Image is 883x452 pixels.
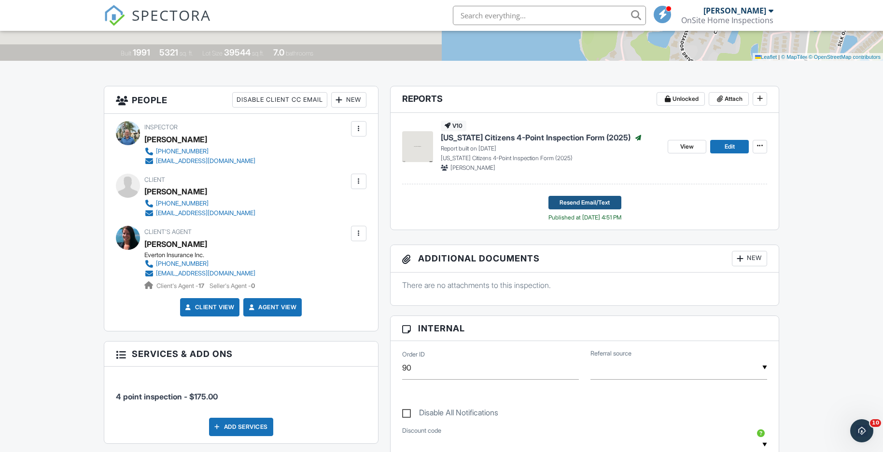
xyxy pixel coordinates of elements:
[402,280,768,290] p: There are no attachments to this inspection.
[391,316,779,341] h3: Internal
[121,50,131,57] span: Built
[156,282,206,289] span: Client's Agent -
[144,176,165,183] span: Client
[116,392,218,401] span: 4 point inspection - $175.00
[809,54,881,60] a: © OpenStreetMap contributors
[402,408,498,420] label: Disable All Notifications
[156,148,209,155] div: [PHONE_NUMBER]
[104,5,125,26] img: The Best Home Inspection Software - Spectora
[144,156,255,166] a: [EMAIL_ADDRESS][DOMAIN_NAME]
[104,342,378,367] h3: Services & Add ons
[133,47,150,57] div: 1991
[156,157,255,165] div: [EMAIL_ADDRESS][DOMAIN_NAME]
[209,418,273,436] div: Add Services
[273,47,284,57] div: 7.0
[144,251,263,259] div: Everton Insurance Inc.
[681,15,773,25] div: OnSite Home Inspections
[781,54,807,60] a: © MapTiler
[104,86,378,114] h3: People
[156,209,255,217] div: [EMAIL_ADDRESS][DOMAIN_NAME]
[778,54,780,60] span: |
[232,92,327,108] div: Disable Client CC Email
[144,123,178,131] span: Inspector
[144,208,255,218] a: [EMAIL_ADDRESS][DOMAIN_NAME]
[391,245,779,273] h3: Additional Documents
[116,374,366,410] li: Service: 4 point inspection
[156,200,209,207] div: [PHONE_NUMBER]
[144,269,255,278] a: [EMAIL_ADDRESS][DOMAIN_NAME]
[156,270,255,277] div: [EMAIL_ADDRESS][DOMAIN_NAME]
[183,302,235,312] a: Client View
[144,199,255,208] a: [PHONE_NUMBER]
[144,237,207,251] a: [PERSON_NAME]
[590,349,631,358] label: Referral source
[252,50,264,57] span: sq.ft.
[703,6,766,15] div: [PERSON_NAME]
[251,282,255,289] strong: 0
[198,282,204,289] strong: 17
[850,419,873,442] iframe: Intercom live chat
[755,54,777,60] a: Leaflet
[144,147,255,156] a: [PHONE_NUMBER]
[286,50,313,57] span: bathrooms
[144,259,255,269] a: [PHONE_NUMBER]
[180,50,193,57] span: sq. ft.
[210,282,255,289] span: Seller's Agent -
[224,47,251,57] div: 39544
[402,426,441,435] label: Discount code
[144,228,192,235] span: Client's Agent
[159,47,178,57] div: 5321
[144,184,207,199] div: [PERSON_NAME]
[453,6,646,25] input: Search everything...
[247,302,296,312] a: Agent View
[202,50,223,57] span: Lot Size
[144,132,207,147] div: [PERSON_NAME]
[402,350,425,359] label: Order ID
[132,5,211,25] span: SPECTORA
[732,251,767,266] div: New
[331,92,366,108] div: New
[870,419,881,427] span: 10
[104,13,211,33] a: SPECTORA
[156,260,209,268] div: [PHONE_NUMBER]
